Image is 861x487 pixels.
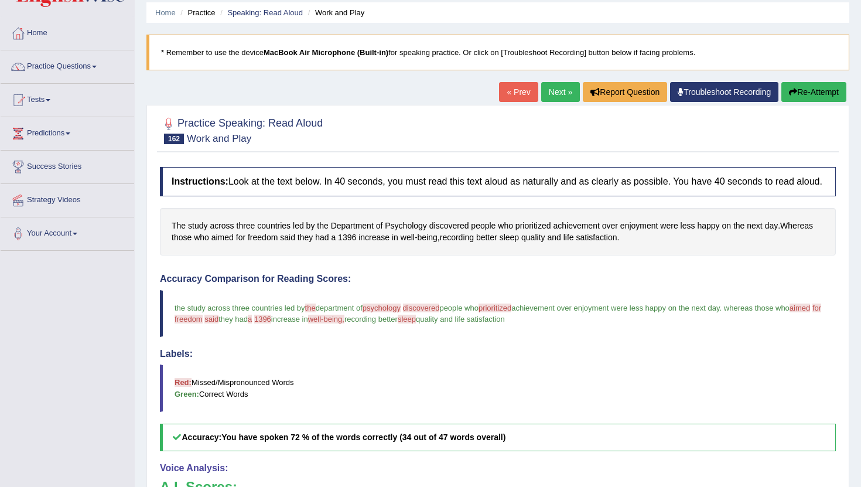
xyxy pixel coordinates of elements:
span: recording better [344,315,398,323]
span: Click to see word definition [392,231,398,244]
span: Click to see word definition [733,220,744,232]
a: Speaking: Read Aloud [227,8,303,17]
b: Instructions: [172,176,228,186]
span: prioritized [479,304,511,312]
span: sleep [398,315,416,323]
span: Click to see word definition [722,220,731,232]
span: Click to see word definition [515,220,551,232]
span: Click to see word definition [210,220,234,232]
span: Click to see word definition [237,220,255,232]
span: Click to see word definition [188,220,207,232]
a: Your Account [1,217,134,247]
small: Work and Play [187,133,251,144]
span: Click to see word definition [293,220,304,232]
span: Click to see word definition [765,220,778,232]
span: Click to see word definition [500,231,519,244]
span: Click to see word definition [521,231,545,244]
span: 1396 [254,315,271,323]
h4: Look at the text below. In 40 seconds, you must read this text aloud as naturally and as clearly ... [160,167,836,196]
span: Click to see word definition [338,231,356,244]
span: Click to see word definition [317,220,328,232]
a: Predictions [1,117,134,147]
span: Click to see word definition [747,220,762,232]
span: Click to see word definition [385,220,427,232]
span: for [812,304,821,312]
span: well-being, [308,315,344,323]
span: Click to see word definition [358,231,389,244]
a: Next » [541,82,580,102]
a: Home [1,17,134,46]
span: a [248,315,252,323]
h4: Accuracy Comparison for Reading Scores: [160,274,836,284]
span: increase in [271,315,308,323]
span: Click to see word definition [498,220,513,232]
span: Click to see word definition [418,231,438,244]
span: Click to see word definition [172,231,192,244]
button: Report Question [583,82,667,102]
span: achievement over enjoyment were less happy on the next day [511,304,719,312]
span: Click to see word definition [476,231,497,244]
span: Click to see word definition [660,220,678,232]
span: department of [316,304,363,312]
a: Tests [1,84,134,113]
span: Click to see word definition [257,220,291,232]
button: Re-Attempt [781,82,846,102]
b: You have spoken 72 % of the words correctly (34 out of 47 words overall) [221,432,505,442]
span: Click to see word definition [553,220,599,232]
span: Click to see word definition [780,220,813,232]
b: Red: [175,378,192,387]
span: . [720,304,722,312]
a: Strategy Videos [1,184,134,213]
span: Click to see word definition [315,231,329,244]
span: Click to see word definition [547,231,561,244]
span: they had [218,315,248,323]
span: the [305,304,316,312]
span: Click to see word definition [602,220,618,232]
span: Click to see word definition [280,231,295,244]
li: Work and Play [305,7,365,18]
span: Click to see word definition [563,231,574,244]
h5: Accuracy: [160,424,836,451]
span: Click to see word definition [440,231,474,244]
span: psychology [363,304,401,312]
span: Click to see word definition [248,231,278,244]
span: Click to see word definition [236,231,245,244]
a: Practice Questions [1,50,134,80]
span: Click to see word definition [331,231,336,244]
span: Click to see word definition [376,220,383,232]
a: Home [155,8,176,17]
a: Success Stories [1,151,134,180]
span: Click to see word definition [211,231,234,244]
span: Click to see word definition [298,231,313,244]
span: Click to see word definition [471,220,496,232]
span: discovered [403,304,440,312]
span: people who [439,304,479,312]
span: Click to see word definition [697,220,719,232]
span: 162 [164,134,184,144]
span: said [204,315,218,323]
span: Click to see word definition [401,231,415,244]
b: Green: [175,390,199,399]
a: « Prev [499,82,538,102]
li: Practice [177,7,215,18]
span: Click to see word definition [620,220,658,232]
b: MacBook Air Microphone (Built-in) [264,48,388,57]
h4: Voice Analysis: [160,463,836,474]
span: Click to see word definition [681,220,695,232]
h2: Practice Speaking: Read Aloud [160,115,323,144]
a: Troubleshoot Recording [670,82,778,102]
span: the study across three countries led by [175,304,305,312]
blockquote: Missed/Mispronounced Words Correct Words [160,365,836,411]
span: Click to see word definition [576,231,617,244]
span: Click to see word definition [331,220,374,232]
span: aimed [790,304,810,312]
span: Click to see word definition [172,220,186,232]
h4: Labels: [160,349,836,359]
span: Click to see word definition [194,231,209,244]
span: Click to see word definition [306,220,315,232]
span: quality and life satisfaction [416,315,505,323]
blockquote: * Remember to use the device for speaking practice. Or click on [Troubleshoot Recording] button b... [146,35,849,70]
span: whereas those who [724,304,790,312]
span: freedom [175,315,203,323]
span: Click to see word definition [429,220,469,232]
